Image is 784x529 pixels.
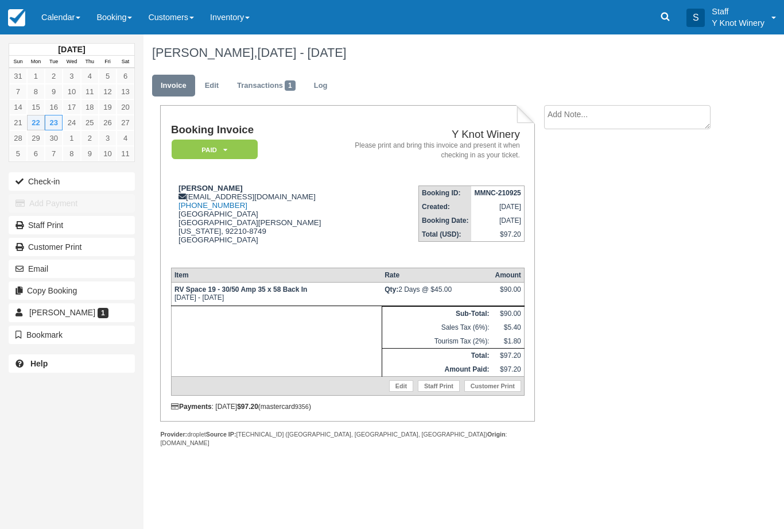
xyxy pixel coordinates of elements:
a: 2 [45,68,63,84]
a: 11 [81,84,99,99]
th: Booking ID: [419,186,472,200]
a: Edit [196,75,227,97]
address: Please print and bring this invoice and present it when checking in as your ticket. [349,141,519,160]
a: Paid [171,139,254,160]
th: Sub-Total: [382,307,492,321]
th: Booking Date: [419,214,472,227]
a: 6 [117,68,134,84]
strong: MMNC-210925 [474,189,521,197]
a: 12 [99,84,117,99]
h2: Y Knot Winery [349,129,519,141]
button: Add Payment [9,194,135,213]
b: Help [30,359,48,368]
a: Log [305,75,336,97]
a: 19 [99,99,117,115]
div: S [686,9,705,27]
a: [PHONE_NUMBER] [178,201,247,210]
a: Invoice [152,75,195,97]
td: $1.80 [492,334,524,349]
td: [DATE] [471,200,524,214]
a: 7 [45,146,63,161]
a: Staff Print [418,380,460,392]
h1: Booking Invoice [171,124,344,136]
p: Staff [712,6,764,17]
td: Tourism Tax (2%): [382,334,492,349]
strong: Origin [487,431,505,438]
small: 9356 [295,403,309,410]
a: 2 [81,130,99,146]
a: 14 [9,99,27,115]
a: Staff Print [9,216,135,234]
a: 4 [117,130,134,146]
td: $97.20 [492,349,524,363]
strong: RV Space 19 - 30/50 Amp 35 x 58 Back In [174,285,307,294]
a: 10 [63,84,80,99]
a: 17 [63,99,80,115]
a: 25 [81,115,99,130]
a: 22 [27,115,45,130]
span: 1 [98,308,108,318]
a: 29 [27,130,45,146]
strong: Provider: [160,431,187,438]
a: 5 [99,68,117,84]
a: 16 [45,99,63,115]
a: 28 [9,130,27,146]
a: 20 [117,99,134,115]
td: [DATE] - [DATE] [171,283,382,306]
button: Copy Booking [9,281,135,300]
div: : [DATE] (mastercard ) [171,403,525,411]
a: 31 [9,68,27,84]
img: checkfront-main-nav-mini-logo.png [8,9,25,26]
th: Total (USD): [419,227,472,242]
td: [DATE] [471,214,524,227]
td: 2 Days @ $45.00 [382,283,492,306]
th: Fri [99,56,117,68]
a: 9 [81,146,99,161]
a: 24 [63,115,80,130]
th: Tue [45,56,63,68]
em: Paid [172,140,258,160]
a: Customer Print [464,380,521,392]
strong: Source IP: [206,431,236,438]
a: 21 [9,115,27,130]
th: Amount Paid: [382,362,492,377]
a: Customer Print [9,238,135,256]
a: 4 [81,68,99,84]
th: Total: [382,349,492,363]
a: 23 [45,115,63,130]
a: 30 [45,130,63,146]
th: Thu [81,56,99,68]
strong: Qty [385,285,398,294]
th: Sun [9,56,27,68]
a: 10 [99,146,117,161]
strong: [DATE] [58,45,85,54]
button: Check-in [9,172,135,191]
th: Mon [27,56,45,68]
strong: $97.20 [237,403,258,411]
a: 3 [99,130,117,146]
th: Rate [382,268,492,283]
a: 15 [27,99,45,115]
a: 6 [27,146,45,161]
a: 11 [117,146,134,161]
td: Sales Tax (6%): [382,321,492,334]
a: [PERSON_NAME] 1 [9,303,135,322]
th: Amount [492,268,524,283]
span: 1 [285,80,296,91]
a: 7 [9,84,27,99]
button: Email [9,260,135,278]
td: $90.00 [492,307,524,321]
p: Y Knot Winery [712,17,764,29]
a: 1 [27,68,45,84]
div: [EMAIL_ADDRESS][DOMAIN_NAME] [GEOGRAPHIC_DATA] [GEOGRAPHIC_DATA][PERSON_NAME][US_STATE], 92210-87... [171,184,344,258]
th: Sat [117,56,134,68]
div: $90.00 [495,285,521,303]
th: Wed [63,56,80,68]
a: 1 [63,130,80,146]
div: droplet [TECHNICAL_ID] ([GEOGRAPHIC_DATA], [GEOGRAPHIC_DATA], [GEOGRAPHIC_DATA]) : [DOMAIN_NAME] [160,430,535,447]
th: Item [171,268,382,283]
a: Edit [389,380,413,392]
h1: [PERSON_NAME], [152,46,723,60]
td: $97.20 [492,362,524,377]
strong: [PERSON_NAME] [178,184,243,192]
